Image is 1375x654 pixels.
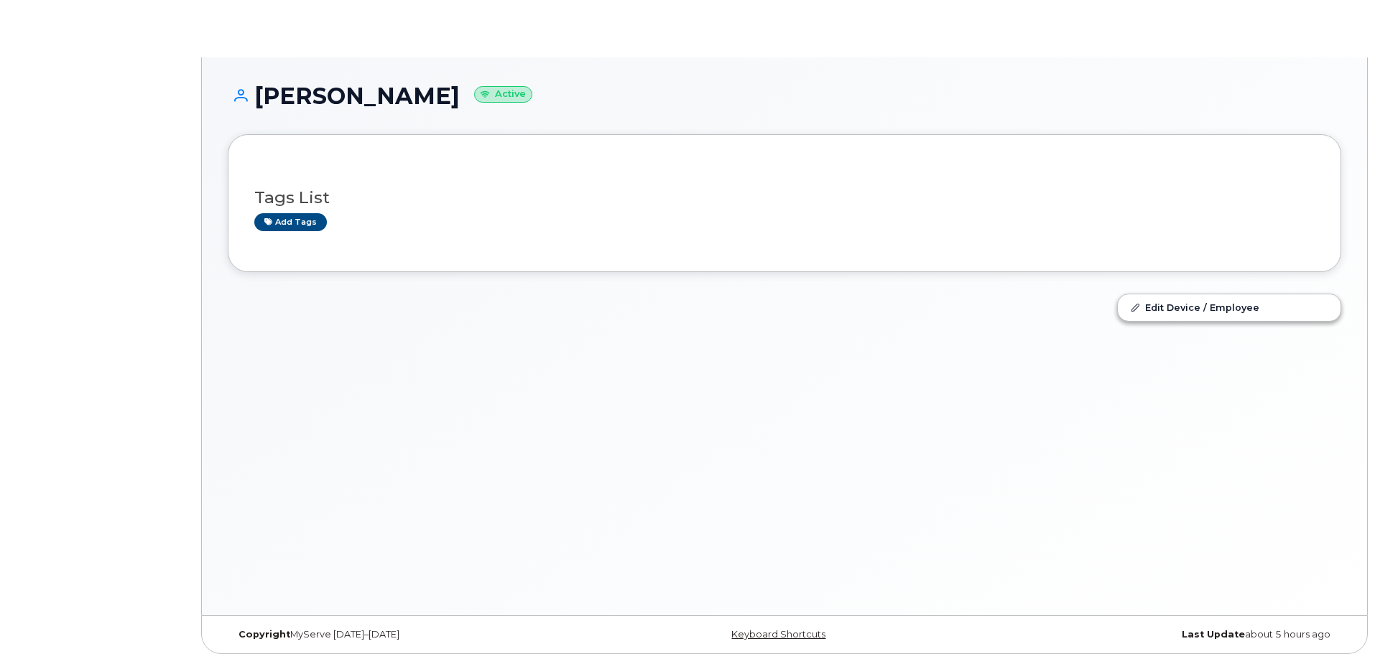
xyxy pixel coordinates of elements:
a: Add tags [254,213,327,231]
strong: Last Update [1182,629,1245,640]
div: about 5 hours ago [970,629,1341,640]
a: Edit Device / Employee [1118,294,1341,320]
h1: [PERSON_NAME] [228,83,1341,108]
h3: Tags List [254,189,1315,207]
small: Active [474,86,532,103]
a: Keyboard Shortcuts [731,629,825,640]
strong: Copyright [239,629,290,640]
div: MyServe [DATE]–[DATE] [228,629,599,640]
